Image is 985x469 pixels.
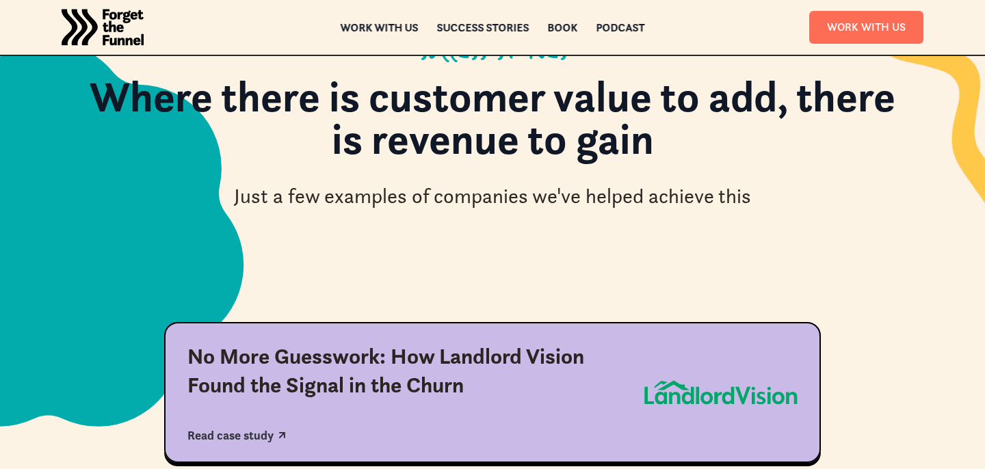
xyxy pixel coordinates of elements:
[596,23,645,32] a: Podcast
[548,23,578,32] a: Book
[187,343,621,399] div: No More Guesswork: How Landlord Vision Found the Signal in the Churn
[187,428,274,443] div: Read case study
[437,23,529,32] a: Success Stories
[809,11,923,43] a: Work With Us
[341,23,419,32] a: Work with us
[82,75,903,174] h1: Where there is customer value to add, there is revenue to gain
[164,322,821,463] a: No More Guesswork: How Landlord Vision Found the Signal in the ChurnRead case study
[234,183,751,211] div: Just a few examples of companies we've helped achieve this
